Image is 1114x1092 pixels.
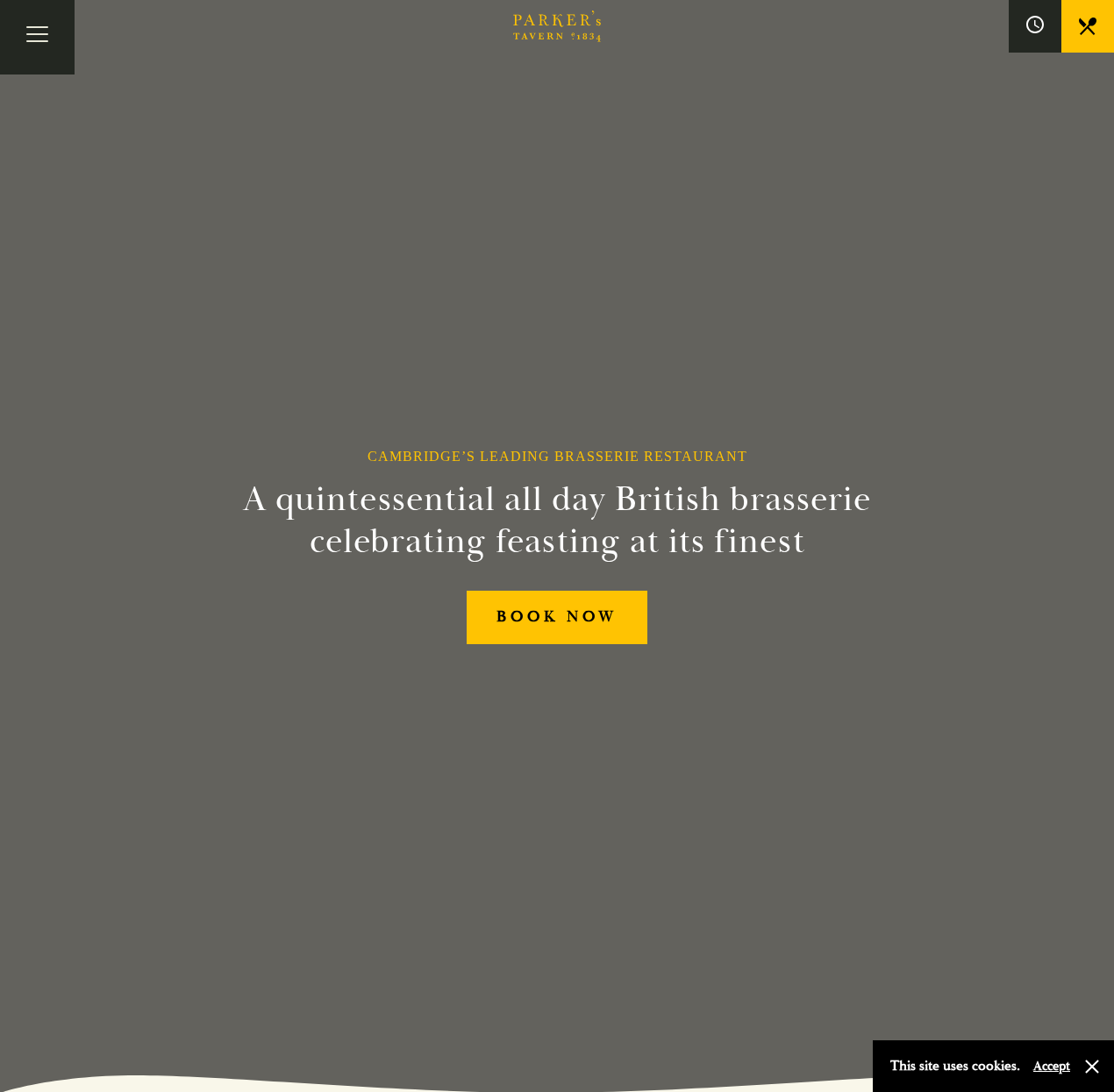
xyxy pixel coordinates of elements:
[467,591,647,644] a: BOOK NOW
[890,1053,1020,1079] p: This site uses cookies.
[1083,1058,1101,1075] button: Close and accept
[1033,1058,1070,1074] button: Accept
[157,479,957,563] h2: A quintessential all day British brasserie celebrating feasting at its finest
[368,448,747,464] h1: Cambridge’s Leading Brasserie Restaurant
